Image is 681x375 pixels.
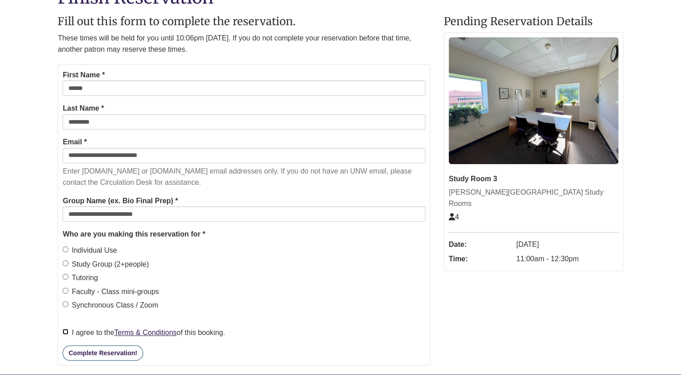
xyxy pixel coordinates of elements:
[63,69,104,81] label: First Name *
[449,252,512,266] dt: Time:
[58,16,430,27] h2: Fill out this form to complete the reservation.
[63,301,68,307] input: Synchronous Class / Zoom
[63,103,104,114] label: Last Name *
[516,252,618,266] dd: 11:00am - 12:30pm
[63,246,68,252] input: Individual Use
[63,288,68,294] input: Faculty - Class mini-groups
[63,274,68,280] input: Tutoring
[516,237,618,252] dd: [DATE]
[449,213,459,221] span: The capacity of this space
[63,165,425,188] p: Enter [DOMAIN_NAME] or [DOMAIN_NAME] email addresses only. If you do not have an UNW email, pleas...
[444,16,623,27] h2: Pending Reservation Details
[63,228,425,240] legend: Who are you making this reservation for *
[63,272,98,284] label: Tutoring
[63,259,149,270] label: Study Group (2+people)
[449,173,618,185] div: Study Room 3
[449,37,618,165] img: Study Room 3
[114,329,177,336] a: Terms & Conditions
[63,286,159,298] label: Faculty - Class mini-groups
[449,237,512,252] dt: Date:
[63,327,225,339] label: I agree to the of this booking.
[63,136,86,148] label: Email *
[63,260,68,266] input: Study Group (2+people)
[63,245,117,256] label: Individual Use
[449,187,618,210] div: [PERSON_NAME][GEOGRAPHIC_DATA] Study Rooms
[58,32,430,55] p: These times will be held for you until 10:06pm [DATE]. If you do not complete your reservation be...
[63,299,158,311] label: Synchronous Class / Zoom
[63,195,178,207] label: Group Name (ex. Bio Final Prep) *
[63,345,143,361] button: Complete Reservation!
[63,329,68,335] input: I agree to theTerms & Conditionsof this booking.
